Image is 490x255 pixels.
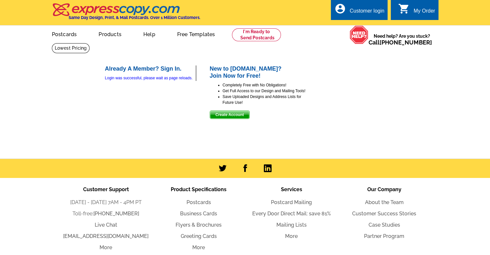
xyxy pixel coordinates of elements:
[398,7,435,15] a: shopping_cart My Order
[210,65,306,79] h2: New to [DOMAIN_NAME]? Join Now for Free!
[167,26,226,41] a: Free Templates
[369,39,432,46] span: Call
[276,222,307,228] a: Mailing Lists
[60,210,152,218] li: Toll-free:
[350,25,369,44] img: help
[369,33,435,46] span: Need help? Are you stuck?
[223,94,306,105] li: Save Uploaded Designs and Address Lists for Future Use!
[42,26,87,41] a: Postcards
[88,26,132,41] a: Products
[171,186,226,192] span: Product Specifications
[93,211,139,217] a: [PHONE_NUMBER]
[192,244,205,250] a: More
[334,3,346,15] i: account_circle
[334,7,384,15] a: account_circle Customer login
[187,199,211,205] a: Postcards
[223,82,306,88] li: Completely Free with No Obligations!
[285,233,298,239] a: More
[63,233,149,239] a: [EMAIL_ADDRESS][DOMAIN_NAME]
[380,39,432,46] a: [PHONE_NUMBER]
[223,88,306,94] li: Get Full Access to our Design and Mailing Tools!
[100,244,112,250] a: More
[105,75,196,81] div: Login was successful, please wait as page reloads.
[398,3,410,15] i: shopping_cart
[361,105,490,255] iframe: LiveChat chat widget
[176,222,222,228] a: Flyers & Brochures
[281,186,302,192] span: Services
[180,211,217,217] a: Business Cards
[60,199,152,206] li: [DATE] - [DATE] 7AM - 4PM PT
[252,211,331,217] a: Every Door Direct Mail: save 81%
[352,211,416,217] a: Customer Success Stories
[350,8,384,17] div: Customer login
[133,26,166,41] a: Help
[181,233,217,239] a: Greeting Cards
[69,15,200,20] h4: Same Day Design, Print, & Mail Postcards. Over 1 Million Customers.
[52,8,200,20] a: Same Day Design, Print, & Mail Postcards. Over 1 Million Customers.
[83,186,129,192] span: Customer Support
[271,199,312,205] a: Postcard Mailing
[210,111,250,119] button: Create Account
[414,8,435,17] div: My Order
[95,222,117,228] a: Live Chat
[105,65,196,73] h2: Already A Member? Sign In.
